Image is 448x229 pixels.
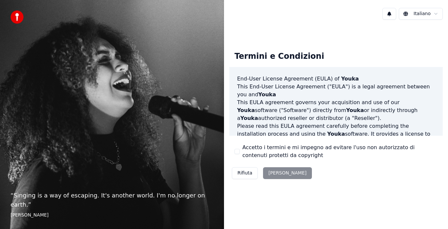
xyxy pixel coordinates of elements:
[327,131,345,137] span: Youka
[237,83,435,99] p: This End-User License Agreement ("EULA") is a legal agreement between you and
[237,99,435,122] p: This EULA agreement governs your acquisition and use of our software ("Software") directly from o...
[240,115,258,121] span: Youka
[229,46,329,67] div: Termini e Condizioni
[237,122,435,154] p: Please read this EULA agreement carefully before completing the installation process and using th...
[237,107,255,113] span: Youka
[237,75,435,83] h3: End-User License Agreement (EULA) of
[341,76,359,82] span: Youka
[10,212,214,218] footer: [PERSON_NAME]
[242,144,438,159] label: Accetto i termini e mi impegno ad evitare l'uso non autorizzato di contenuti protetti da copyright
[346,107,364,113] span: Youka
[10,11,24,24] img: youka
[232,167,258,179] button: Rifiuta
[258,91,276,98] span: Youka
[10,191,214,209] p: “ Singing is a way of escaping. It's another world. I'm no longer on earth. ”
